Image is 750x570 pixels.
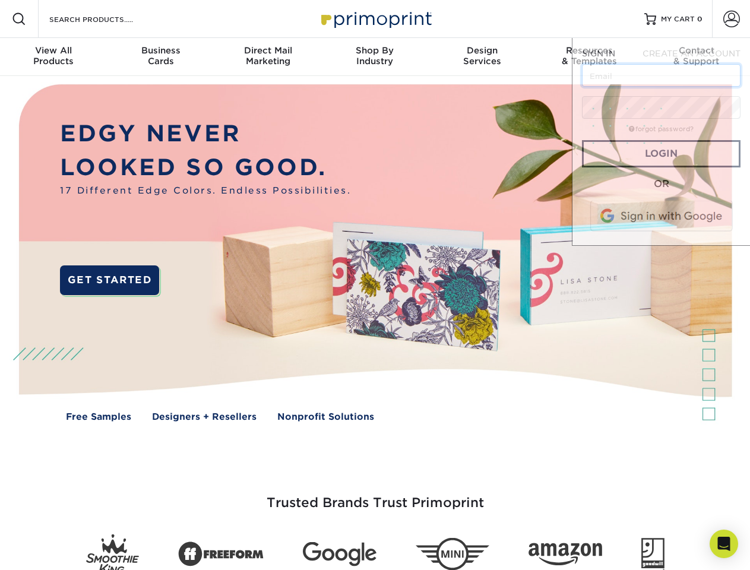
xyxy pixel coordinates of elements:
[321,38,428,76] a: Shop ByIndustry
[321,45,428,66] div: Industry
[214,45,321,56] span: Direct Mail
[60,265,159,295] a: GET STARTED
[582,177,740,191] div: OR
[710,530,738,558] div: Open Intercom Messenger
[28,467,723,525] h3: Trusted Brands Trust Primoprint
[429,38,536,76] a: DesignServices
[60,151,351,185] p: LOOKED SO GOOD.
[536,45,643,56] span: Resources
[3,534,101,566] iframe: Google Customer Reviews
[643,49,740,58] span: CREATE AN ACCOUNT
[107,38,214,76] a: BusinessCards
[429,45,536,66] div: Services
[66,410,131,424] a: Free Samples
[60,117,351,151] p: EDGY NEVER
[152,410,257,424] a: Designers + Resellers
[48,12,164,26] input: SEARCH PRODUCTS.....
[107,45,214,66] div: Cards
[316,6,435,31] img: Primoprint
[641,538,664,570] img: Goodwill
[582,49,615,58] span: SIGN IN
[429,45,536,56] span: Design
[321,45,428,56] span: Shop By
[214,45,321,66] div: Marketing
[697,15,702,23] span: 0
[582,140,740,167] a: Login
[536,38,643,76] a: Resources& Templates
[661,14,695,24] span: MY CART
[529,543,602,566] img: Amazon
[277,410,374,424] a: Nonprofit Solutions
[303,542,376,566] img: Google
[582,64,740,87] input: Email
[536,45,643,66] div: & Templates
[107,45,214,56] span: Business
[629,125,694,133] a: forgot password?
[60,184,351,198] span: 17 Different Edge Colors. Endless Possibilities.
[214,38,321,76] a: Direct MailMarketing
